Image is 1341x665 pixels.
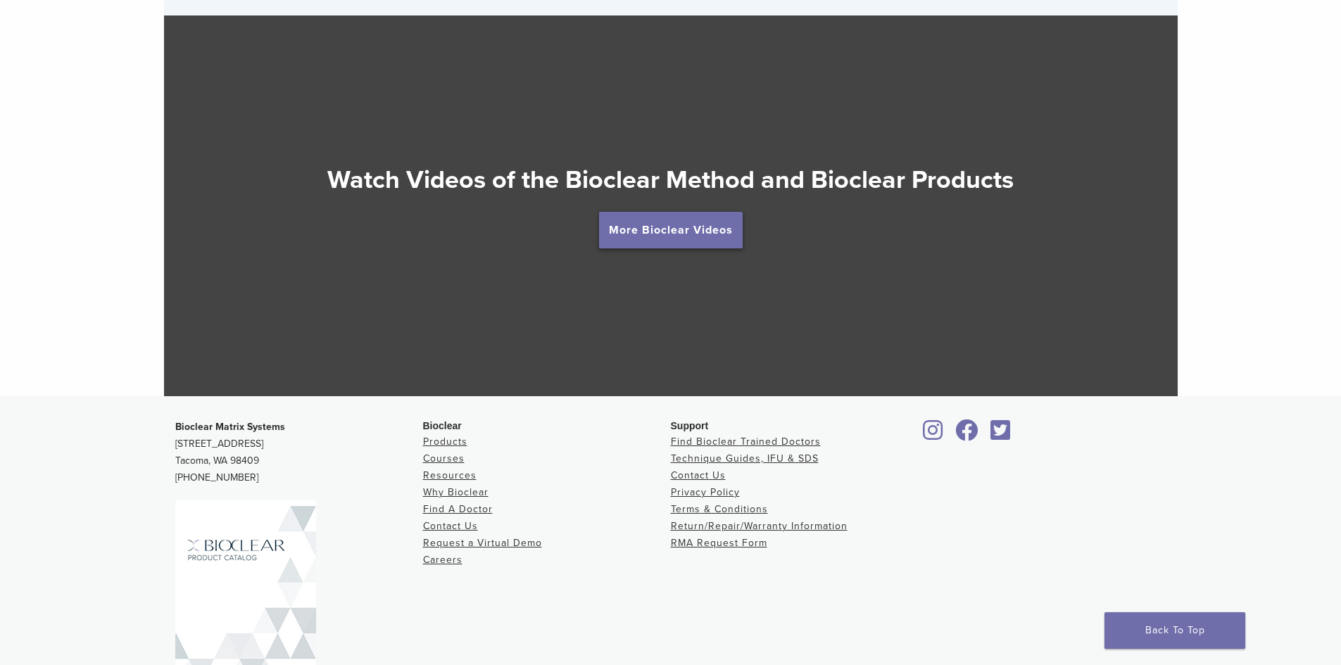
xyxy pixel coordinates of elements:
[951,428,983,442] a: Bioclear
[423,503,493,515] a: Find A Doctor
[423,520,478,532] a: Contact Us
[423,436,467,448] a: Products
[164,163,1178,197] h2: Watch Videos of the Bioclear Method and Bioclear Products
[423,420,462,431] span: Bioclear
[671,520,848,532] a: Return/Repair/Warranty Information
[423,537,542,549] a: Request a Virtual Demo
[986,428,1016,442] a: Bioclear
[671,537,767,549] a: RMA Request Form
[423,554,462,566] a: Careers
[1104,612,1245,649] a: Back To Top
[919,428,948,442] a: Bioclear
[423,452,465,464] a: Courses
[175,419,423,486] p: [STREET_ADDRESS] Tacoma, WA 98409 [PHONE_NUMBER]
[671,469,726,481] a: Contact Us
[599,212,743,248] a: More Bioclear Videos
[671,503,768,515] a: Terms & Conditions
[175,421,285,433] strong: Bioclear Matrix Systems
[423,469,477,481] a: Resources
[671,486,740,498] a: Privacy Policy
[671,452,819,464] a: Technique Guides, IFU & SDS
[423,486,489,498] a: Why Bioclear
[671,420,709,431] span: Support
[671,436,821,448] a: Find Bioclear Trained Doctors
